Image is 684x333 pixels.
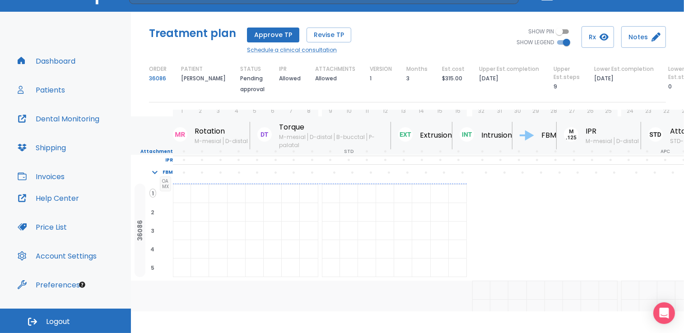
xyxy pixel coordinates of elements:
h5: Treatment plan [149,26,236,41]
p: IPR [279,65,287,73]
p: 9 [329,107,333,115]
p: VERSION [370,65,392,73]
p: FBM [163,168,173,176]
p: 30 [514,107,521,115]
p: $315.00 [442,73,462,84]
button: Account Settings [12,245,102,267]
a: Schedule a clinical consultation [247,46,351,54]
p: 29 [532,107,539,115]
span: M-mesial [195,137,223,145]
p: 25 [605,107,612,115]
span: 5 [149,264,156,272]
button: Invoices [12,166,70,187]
a: 36086 [149,73,166,84]
p: [DATE] [594,73,614,84]
p: STATUS [240,65,261,73]
span: D-distal [223,137,250,145]
p: Rotation [195,126,250,137]
p: 22 [663,107,670,115]
p: 32 [478,107,484,115]
p: Lower Est.completion [594,65,654,73]
p: 6 [271,107,275,115]
button: Patients [12,79,70,101]
p: 3 [217,107,220,115]
p: Pending approval [240,73,265,95]
span: P-palatal [279,133,375,149]
button: Price List [12,216,72,238]
p: Intrusion [481,130,512,141]
div: Open Intercom Messenger [653,302,675,324]
span: D-distal [307,133,334,141]
span: OA MX [160,176,171,191]
p: APC [661,148,670,156]
p: 0 [668,81,672,92]
p: Upper Est.steps [554,65,580,81]
p: ATTACHMENTS [315,65,355,73]
span: SHOW LEGEND [516,38,554,46]
p: Extrusion [420,130,452,141]
span: D-distal [614,137,641,145]
span: 4 [149,245,156,253]
p: 16 [455,107,461,115]
p: 13 [401,107,406,115]
button: Help Center [12,187,84,209]
p: 8 [307,107,311,115]
button: Rx [582,26,614,48]
p: 36086 [136,220,144,241]
p: 23 [645,107,651,115]
p: PATIENT [181,65,203,73]
p: [PERSON_NAME] [181,73,226,84]
p: Upper Est.completion [479,65,539,73]
div: Tooltip anchor [78,281,86,289]
button: Dental Monitoring [12,108,105,129]
p: 1 [181,107,183,115]
p: 11 [365,107,369,115]
p: Attachment [131,148,173,156]
p: Allowed [315,73,337,84]
p: 4 [235,107,238,115]
p: Months [406,65,428,73]
button: Dashboard [12,50,81,72]
p: 12 [383,107,388,115]
span: 3 [149,227,156,235]
button: Shipping [12,137,71,158]
p: 1 [370,73,372,84]
p: 5 [253,107,256,115]
span: SHOW PIN [528,28,554,36]
p: [DATE] [479,73,498,84]
p: ORDER [149,65,167,73]
span: B-bucctal [334,133,367,141]
p: 10 [346,107,352,115]
p: 9 [554,81,557,92]
p: 31 [497,107,502,115]
p: 2 [199,107,202,115]
p: 27 [569,107,575,115]
button: Notes [621,26,666,48]
button: Revise TP [307,28,351,42]
span: 2 [149,208,156,216]
p: Torque [279,122,391,133]
p: Allowed [279,73,301,84]
p: 26 [587,107,594,115]
p: 14 [419,107,424,115]
p: 7 [289,107,293,115]
p: 15 [437,107,442,115]
p: 24 [627,107,633,115]
span: M-mesial [279,133,307,141]
span: 1 [149,189,156,198]
p: STD [344,148,354,156]
p: Est.cost [442,65,465,73]
button: Preferences [12,274,85,296]
button: Approve TP [247,28,299,42]
span: Logout [46,317,70,327]
p: IPR [131,156,173,164]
